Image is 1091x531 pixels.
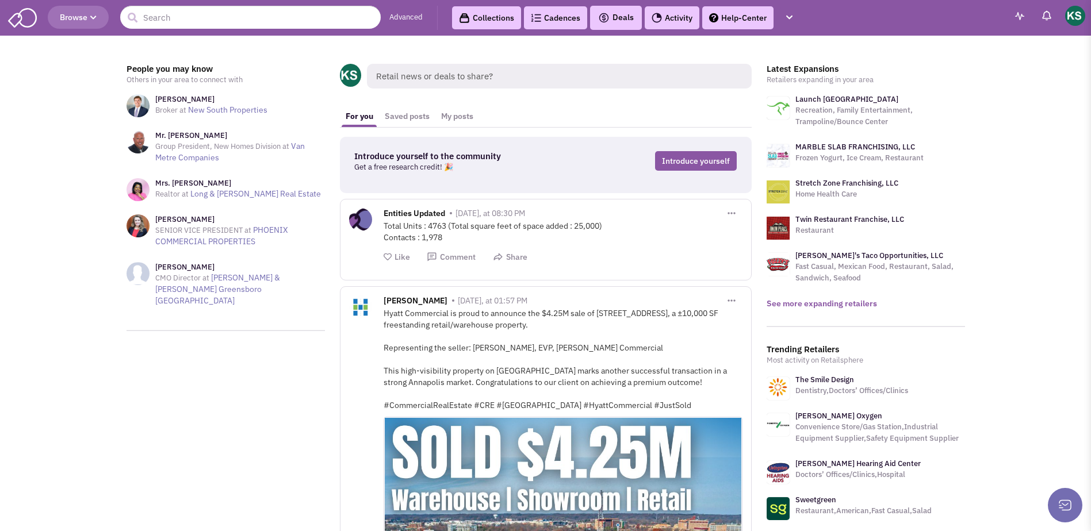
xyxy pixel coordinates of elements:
[155,189,189,199] span: Realtor at
[795,385,908,397] p: Dentistry,Doctors’ Offices/Clinics
[795,495,836,505] a: Sweetgreen
[702,6,774,29] a: Help-Center
[127,262,150,285] img: NoImageAvailable1.jpg
[767,355,965,366] p: Most activity on Retailsphere
[795,214,904,224] a: Twin Restaurant Franchise, LLC
[795,421,965,444] p: Convenience Store/Gas Station,Industrial Equipment Supplier,Safety Equipment Supplier
[595,10,637,25] button: Deals
[384,252,410,263] button: Like
[795,225,904,236] p: Restaurant
[524,6,587,29] a: Cadences
[190,188,321,199] a: Long & [PERSON_NAME] Real Estate
[389,12,423,23] a: Advanced
[767,413,790,436] img: www.robertsoxygen.com
[531,14,541,22] img: Cadences_logo.png
[384,220,742,243] div: Total Units : 4763 (Total square feet of space added : 25,000) Contacts : 1,978
[155,141,289,151] span: Group President, New Homes Division at
[795,469,921,480] p: Doctors’ Offices/Clinics,Hospital
[767,180,790,203] img: logo
[795,411,882,421] a: [PERSON_NAME] Oxygen
[767,344,965,355] h3: Trending Retailers
[384,208,445,221] span: Entities Updated
[598,12,634,22] span: Deals
[155,105,186,115] span: Broker at
[458,295,527,306] span: [DATE], at 01:57 PM
[127,74,325,86] p: Others in your area to connect with
[767,497,790,520] img: www.sweetgreen.com
[655,151,737,171] a: Introduce yourself
[795,251,943,260] a: [PERSON_NAME]'s Taco Opportunities, LLC
[795,94,898,104] a: Launch [GEOGRAPHIC_DATA]
[709,13,718,22] img: help.png
[767,298,877,309] a: See more expanding retailers
[155,272,280,306] a: [PERSON_NAME] & [PERSON_NAME] Greensboro [GEOGRAPHIC_DATA]
[767,64,965,74] h3: Latest Expansions
[795,261,965,284] p: Fast Casual, Mexican Food, Restaurant, Salad, Sandwich, Seafood
[155,225,288,247] a: PHOENIX COMMERCIAL PROPERTIES
[395,252,410,262] span: Like
[354,161,572,173] p: Get a free research credit! 🎉
[795,188,898,200] p: Home Health Care
[452,6,521,29] a: Collections
[367,64,752,88] span: Retail news or deals to share?
[767,74,965,86] p: Retailers expanding in your area
[155,214,325,225] h3: [PERSON_NAME]
[795,105,965,128] p: Recreation, Family Entertainment, Trampoline/Bounce Center
[155,273,209,283] span: CMO Director at
[155,262,325,272] h3: [PERSON_NAME]
[354,151,572,161] h3: Introduce yourself to the community
[795,459,921,468] a: [PERSON_NAME] Hearing Aid Center
[155,130,325,141] h3: Mr. [PERSON_NAME]
[155,178,321,188] h3: Mrs. [PERSON_NAME]
[384,307,742,411] div: Hyatt Commercial is proud to announce the $4.25M sale of [STREET_ADDRESS], a ±10,000 SF freestand...
[155,225,251,235] span: SENIOR VICE PRESIDENT at
[767,97,790,120] img: logo
[188,105,267,115] a: New South Properties
[767,253,790,276] img: logo
[379,106,435,127] a: Saved posts
[127,64,325,74] h3: People you may know
[1065,6,1085,26] img: Katie Siegel
[493,252,527,263] button: Share
[598,11,610,25] img: icon-deals.svg
[427,252,476,263] button: Comment
[155,94,267,105] h3: [PERSON_NAME]
[795,375,854,384] a: The Smile Design
[48,6,109,29] button: Browse
[652,13,662,23] img: Activity.png
[795,505,932,517] p: Restaurant,American,Fast Casual,Salad
[459,13,470,24] img: icon-collection-lavender-black.svg
[60,12,97,22] span: Browse
[795,152,924,164] p: Frozen Yogurt, Ice Cream, Restaurant
[8,6,37,28] img: SmartAdmin
[767,144,790,167] img: logo
[384,295,447,309] span: [PERSON_NAME]
[340,106,379,127] a: For you
[767,217,790,240] img: logo
[120,6,381,29] input: Search
[435,106,479,127] a: My posts
[155,141,305,163] a: Van Metre Companies
[455,208,525,218] span: [DATE], at 08:30 PM
[795,178,898,188] a: Stretch Zone Franchising, LLC
[795,142,915,152] a: MARBLE SLAB FRANCHISING, LLC
[645,6,699,29] a: Activity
